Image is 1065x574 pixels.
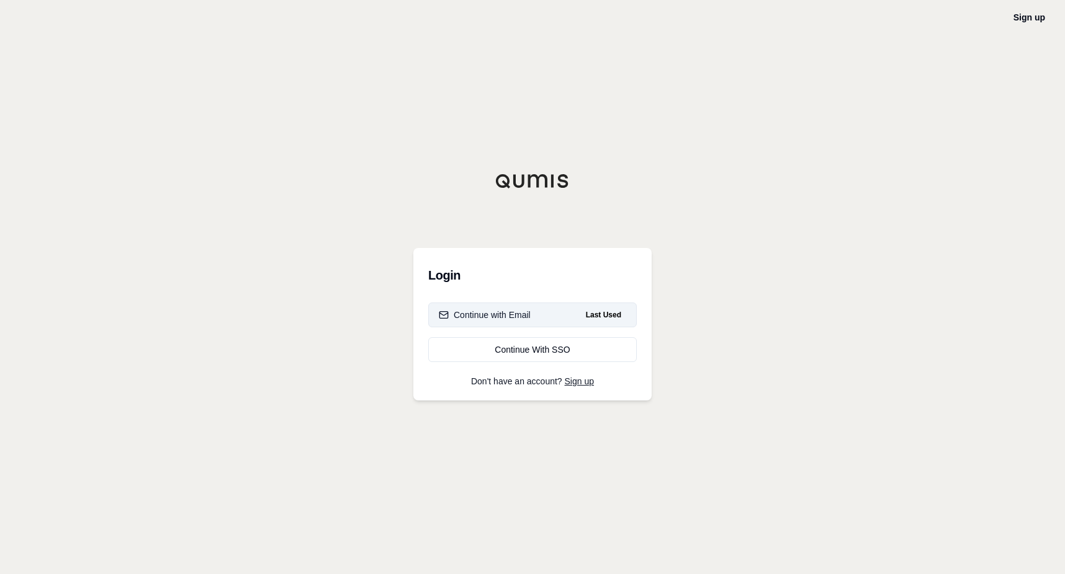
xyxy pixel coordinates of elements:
[428,263,637,288] h3: Login
[495,174,570,188] img: Qumis
[439,343,626,356] div: Continue With SSO
[428,302,637,327] button: Continue with EmailLast Used
[428,337,637,362] a: Continue With SSO
[581,307,626,322] span: Last Used
[565,376,594,386] a: Sign up
[428,377,637,386] p: Don't have an account?
[439,309,531,321] div: Continue with Email
[1013,12,1045,22] a: Sign up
